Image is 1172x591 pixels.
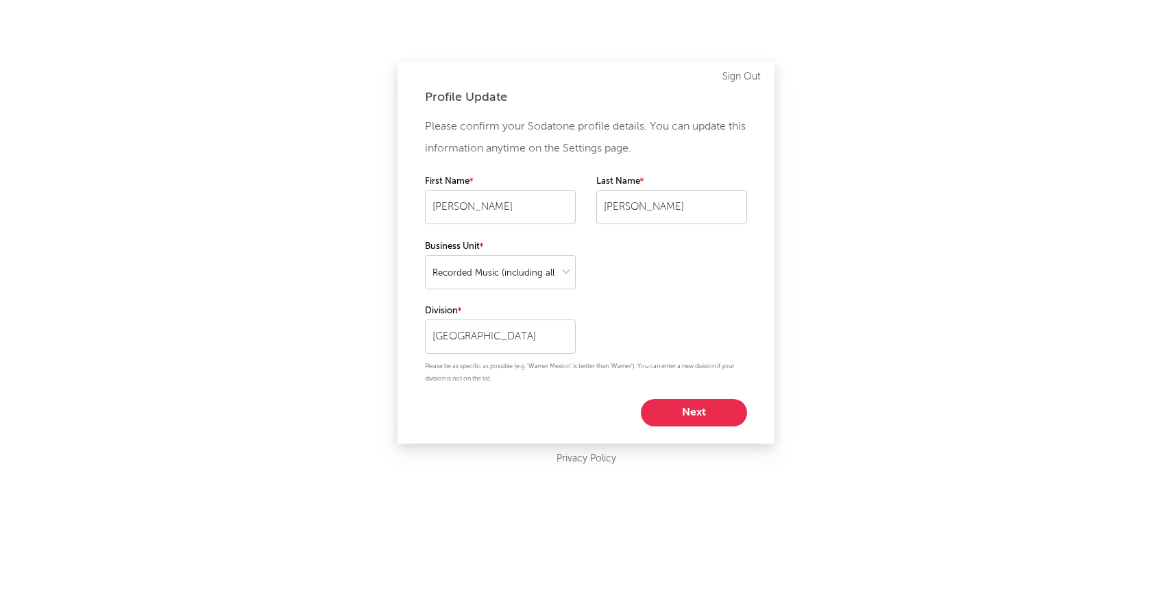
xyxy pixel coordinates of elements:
[557,450,616,468] a: Privacy Policy
[425,361,747,385] p: Please be as specific as possible (e.g. 'Warner Mexico' is better than 'Warner'). You can enter a...
[425,190,576,224] input: Your first name
[425,173,576,190] label: First Name
[425,89,747,106] div: Profile Update
[641,399,747,426] button: Next
[722,69,761,85] a: Sign Out
[596,190,747,224] input: Your last name
[425,239,576,255] label: Business Unit
[596,173,747,190] label: Last Name
[425,303,576,319] label: Division
[425,116,747,160] p: Please confirm your Sodatone profile details. You can update this information anytime on the Sett...
[425,319,576,354] input: Your division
